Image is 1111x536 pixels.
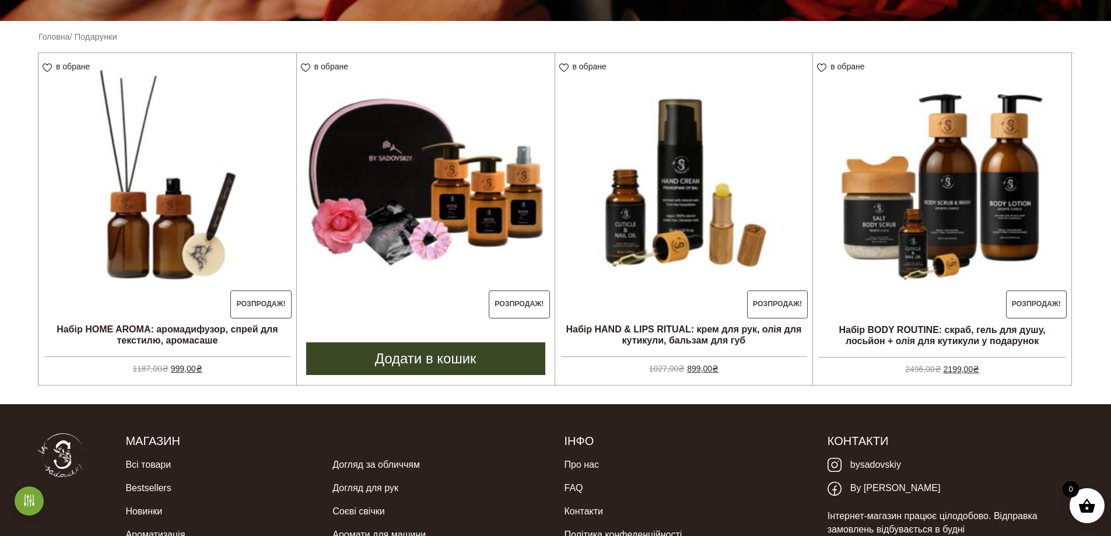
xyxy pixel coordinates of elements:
a: Соєві свічки [332,500,384,523]
a: в обране [301,62,352,71]
span: в обране [830,62,864,71]
a: в обране [43,62,94,71]
a: Bestsellers [125,477,171,500]
span: Розпродаж! [489,290,550,318]
span: ₴ [712,364,719,373]
a: Розпродаж! Набір HAND & LIPS RITUAL: крем для рук, олія для кутикули, бальзам для губ [555,53,813,373]
h2: Набір BODY ROUTINE: скраб, гель для душу, лосьйон + олія для кутикули у подарунок [813,320,1071,351]
h2: Набір HAND & LIPS RITUAL: крем для рук, олія для кутикули, бальзам для губ [555,319,813,351]
img: unfavourite.svg [301,64,310,72]
a: Розпродаж! Набір BODY ROUTINE: скраб, гель для душу, лосьйон + олія для кутикули у подарунок [813,53,1071,373]
a: Додати в кошик: “La ROSE — лімітована літня лінійка” [306,342,545,375]
span: ₴ [973,365,979,374]
img: unfavourite.svg [43,64,52,72]
a: By [PERSON_NAME] [828,477,941,500]
span: 0 [1063,481,1079,498]
a: FAQ [564,477,583,500]
bdi: 1027,00 [649,364,685,373]
a: Догляд для рук [332,477,398,500]
a: Розпродаж! [297,53,555,319]
img: unfavourite.svg [559,64,569,72]
bdi: 2496,00 [905,365,941,374]
span: Розпродаж! [230,290,292,318]
span: ₴ [196,364,202,373]
a: Новинки [125,500,162,523]
a: Всі товари [125,453,171,477]
span: ₴ [162,364,169,373]
h5: Магазин [125,433,546,449]
a: Догляд за обличчям [332,453,420,477]
span: Розпродаж! [1006,290,1067,318]
a: в обране [559,62,611,71]
h2: Набір HOME AROMA: аромадифузор, спрей для текстилю, аромасаше [38,319,296,351]
h5: Контакти [828,433,1073,449]
p: Інтернет-магазин працює цілодобово. Відправка замовлень відбувається в будні [828,510,1073,536]
a: Головна [38,32,69,41]
bdi: 899,00 [687,364,719,373]
span: ₴ [935,365,941,374]
bdi: 2199,00 [944,365,980,374]
span: в обране [56,62,90,71]
a: Контакти [564,500,603,523]
nav: Breadcrumb [38,30,1073,43]
h5: Інфо [564,433,809,449]
span: в обране [573,62,607,71]
span: Розпродаж! [747,290,808,318]
a: в обране [817,62,868,71]
a: bysadovskiy [828,453,901,477]
bdi: 1187,00 [132,364,169,373]
a: Розпродаж! Набір HOME AROMA: аромадифузор, спрей для текстилю, аромасаше [38,53,296,373]
img: unfavourite.svg [817,64,826,72]
span: ₴ [678,364,685,373]
span: в обране [314,62,348,71]
a: Про нас [564,453,598,477]
bdi: 999,00 [171,364,202,373]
